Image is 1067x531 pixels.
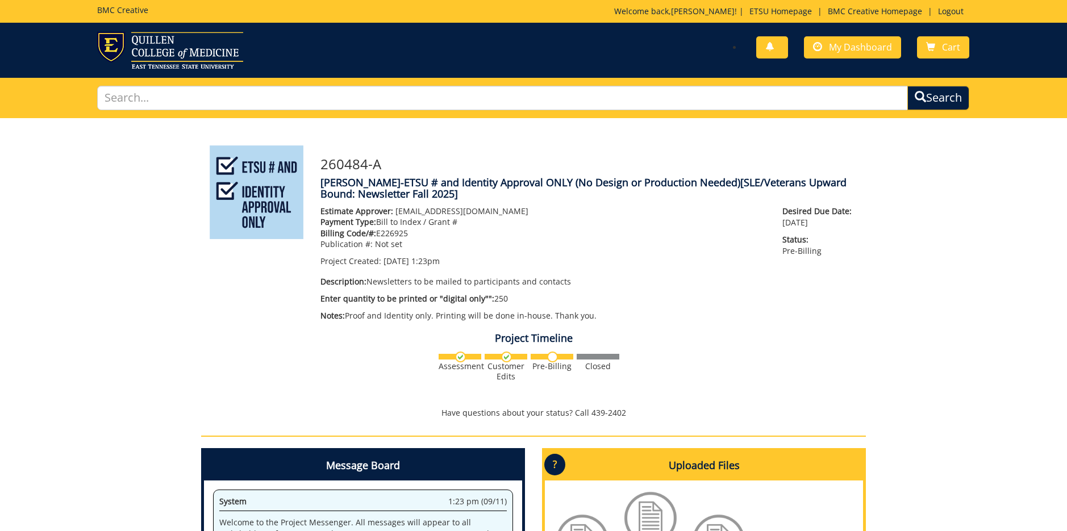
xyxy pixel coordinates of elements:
div: Pre-Billing [531,361,573,371]
p: Newsletters to be mailed to participants and contacts [320,276,765,287]
div: Assessment [439,361,481,371]
p: ? [544,454,565,475]
input: Search... [97,86,908,110]
img: Product featured image [210,145,303,239]
div: Customer Edits [485,361,527,382]
span: Not set [375,239,402,249]
a: Logout [932,6,969,16]
p: Pre-Billing [782,234,857,257]
img: ETSU logo [97,32,243,69]
span: Payment Type: [320,216,376,227]
h4: Project Timeline [201,333,866,344]
img: checkmark [455,352,466,362]
button: Search [907,86,969,110]
span: 1:23 pm (09/11) [448,496,507,507]
span: Description: [320,276,366,287]
p: Bill to Index / Grant # [320,216,765,228]
span: Desired Due Date: [782,206,857,217]
span: Cart [942,41,960,53]
p: Have questions about your status? Call 439-2402 [201,407,866,419]
span: Notes: [320,310,345,321]
h3: 260484-A [320,157,857,172]
p: [DATE] [782,206,857,228]
a: BMC Creative Homepage [822,6,928,16]
p: Proof and Identity only. Printing will be done in-house. Thank you. [320,310,765,321]
p: [EMAIL_ADDRESS][DOMAIN_NAME] [320,206,765,217]
span: Project Created: [320,256,381,266]
h4: Message Board [204,451,522,480]
h4: [PERSON_NAME]-ETSU # and Identity Approval ONLY (No Design or Production Needed) [320,177,857,200]
a: [PERSON_NAME] [671,6,735,16]
span: Estimate Approver: [320,206,393,216]
h5: BMC Creative [97,6,148,14]
img: no [547,352,558,362]
img: checkmark [501,352,512,362]
p: Welcome back, ! | | | [614,6,969,17]
span: [DATE] 1:23pm [384,256,440,266]
span: System [219,496,247,507]
a: Cart [917,36,969,58]
span: Publication #: [320,239,373,249]
div: Closed [577,361,619,371]
span: Billing Code/#: [320,228,376,239]
h4: Uploaded Files [545,451,863,480]
p: E226925 [320,228,765,239]
a: ETSU Homepage [744,6,818,16]
span: My Dashboard [829,41,892,53]
p: 250 [320,293,765,304]
span: Status: [782,234,857,245]
span: Enter quantity to be printed or "digital only"": [320,293,494,304]
span: [SLE/Veterans Upward Bound: Newsletter Fall 2025] [320,175,847,200]
a: My Dashboard [804,36,901,58]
